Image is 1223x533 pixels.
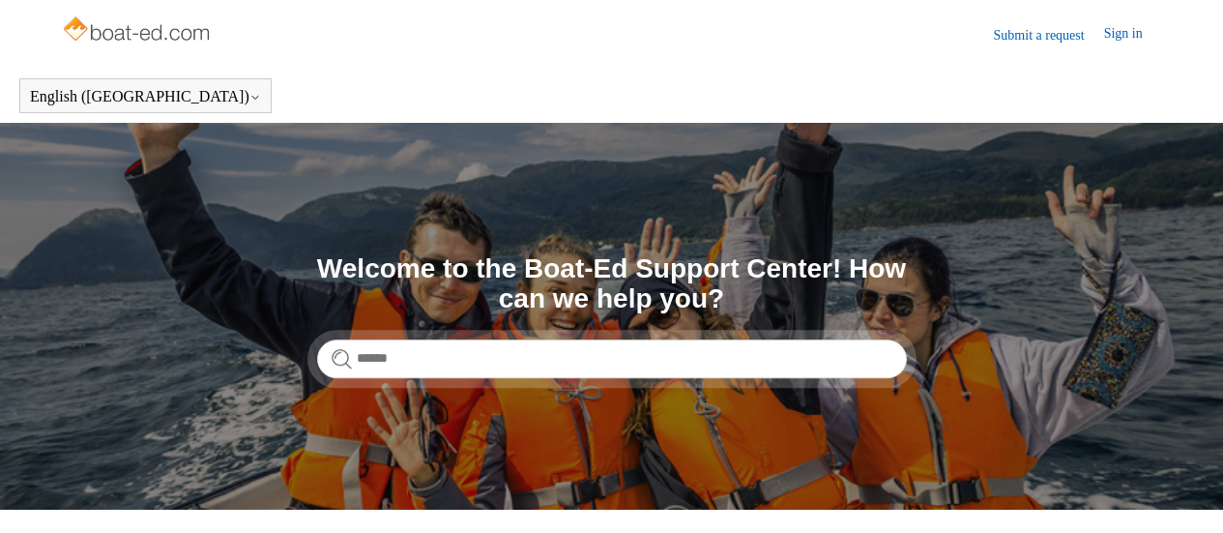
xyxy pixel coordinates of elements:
[317,254,907,314] h1: Welcome to the Boat-Ed Support Center! How can we help you?
[61,12,215,50] img: Boat-Ed Help Center home page
[317,340,907,378] input: Search
[1104,23,1162,46] a: Sign in
[1173,483,1223,533] div: Live chat
[30,88,261,105] button: English ([GEOGRAPHIC_DATA])
[994,25,1104,45] a: Submit a request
